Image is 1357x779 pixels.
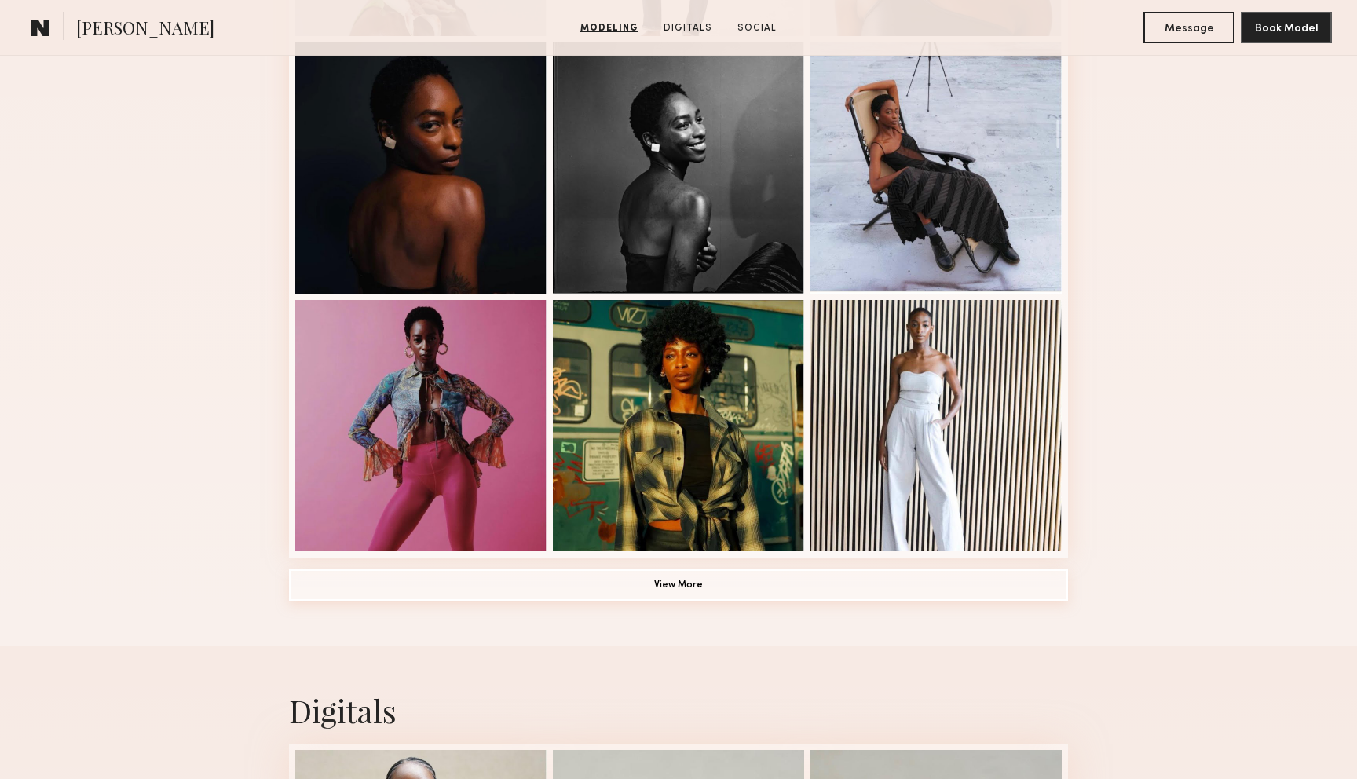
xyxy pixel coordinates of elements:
[289,569,1068,601] button: View More
[1143,12,1234,43] button: Message
[76,16,214,43] span: [PERSON_NAME]
[289,689,1068,731] div: Digitals
[657,21,719,35] a: Digitals
[574,21,645,35] a: Modeling
[731,21,783,35] a: Social
[1241,12,1332,43] button: Book Model
[1241,20,1332,34] a: Book Model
